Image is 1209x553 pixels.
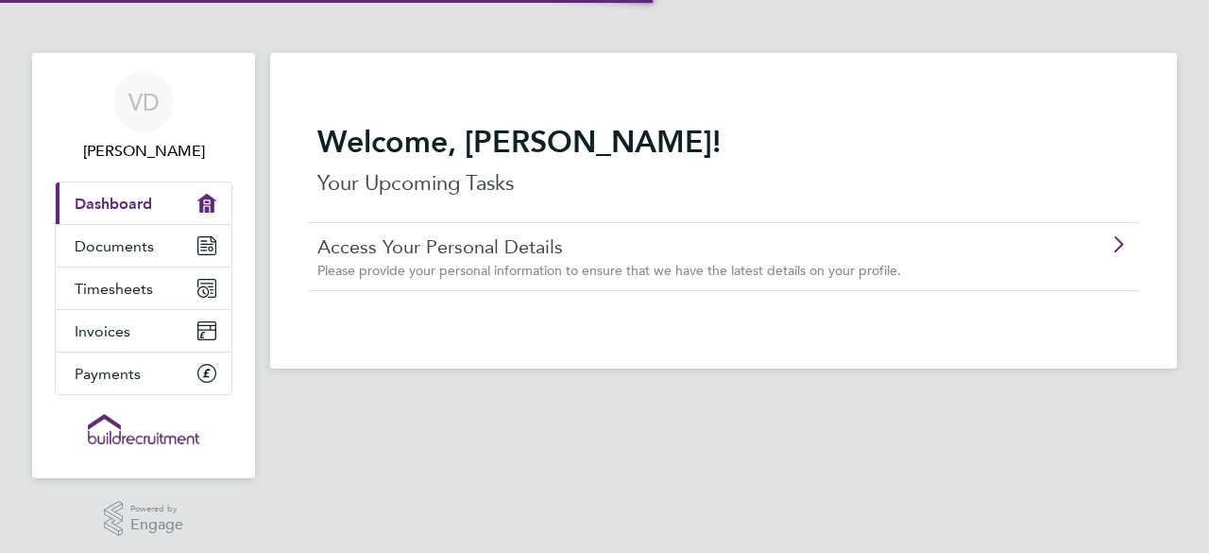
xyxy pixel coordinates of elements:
[56,225,231,267] a: Documents
[55,72,232,163] a: VD[PERSON_NAME]
[130,517,183,533] span: Engage
[88,414,199,444] img: buildrec-logo-retina.png
[104,501,184,537] a: Powered byEngage
[75,237,154,255] span: Documents
[56,182,231,224] a: Dashboard
[56,310,231,352] a: Invoices
[317,168,1130,199] p: Your Upcoming Tasks
[75,322,130,340] span: Invoices
[55,414,232,444] a: Go to home page
[56,268,231,309] a: Timesheets
[75,365,141,383] span: Payments
[317,262,901,279] span: Please provide your personal information to ensure that we have the latest details on your profile.
[32,53,255,478] nav: Main navigation
[128,90,160,114] span: VD
[130,501,183,517] span: Powered by
[75,280,153,298] span: Timesheets
[317,234,1023,259] a: Access Your Personal Details
[55,140,232,163] span: Vasile Dragomanu Dragomanu
[56,353,231,394] a: Payments
[317,123,1130,161] h2: Welcome, [PERSON_NAME]!
[75,195,152,213] span: Dashboard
